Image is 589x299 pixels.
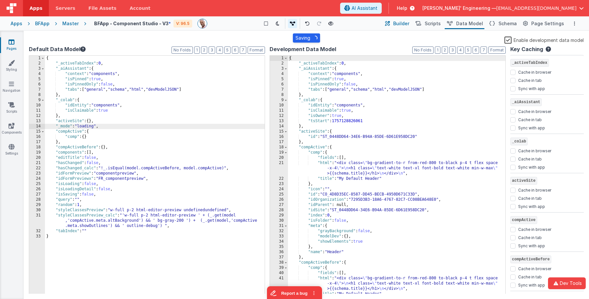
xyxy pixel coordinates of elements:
button: Format [248,47,265,54]
button: 6 [232,47,238,54]
div: 3 [270,66,288,71]
div: 13 [270,119,288,124]
div: 17 [29,140,45,145]
label: Cache in browser [518,147,551,154]
span: Apps [30,5,42,11]
div: 9 [270,98,288,103]
span: AI Assistant [352,5,377,11]
p: Saving [295,35,310,41]
div: 34 [270,239,288,244]
div: 29 [270,213,288,218]
div: BFApp [35,20,50,27]
img: 11ac31fe5dc3d0eff3fbbbf7b26fa6e1 [198,19,207,28]
button: Format [488,47,506,54]
div: 4 [270,71,288,77]
div: 16 [270,134,288,140]
div: 17 [270,140,288,145]
label: Sync with app [518,281,545,288]
div: 15 [270,129,288,134]
div: 23 [270,181,288,187]
div: 21 [29,160,45,166]
label: Cache in browser [518,226,551,232]
span: Builder [393,20,409,27]
span: compActive [510,216,537,224]
div: 27 [29,192,45,197]
div: 29 [29,202,45,208]
span: compActiveBefore [510,255,551,263]
span: Data Model [456,20,483,27]
label: Sync with app [518,163,545,170]
h4: Key Caching [510,47,543,52]
div: 31 [29,213,45,229]
button: Dev Tools [548,277,586,289]
span: [PERSON_NAME]' Engineering — [422,5,496,11]
button: No Folds [412,47,434,54]
label: Cache in tab [518,234,542,240]
label: Cache in browser [518,265,551,271]
div: 5 [270,77,288,82]
div: 15 [29,129,45,134]
button: 3 [209,47,215,54]
div: 1 [270,56,288,61]
span: [EMAIL_ADDRESS][DOMAIN_NAME] [496,5,577,11]
label: Cache in browser [518,186,551,193]
div: 6 [29,82,45,87]
label: Cache in tab [518,195,542,201]
div: 39 [270,265,288,271]
div: 1 [29,56,45,61]
div: 18 [270,145,288,150]
button: 6 [473,47,479,54]
div: 36 [270,250,288,255]
div: 8 [29,92,45,98]
div: 28 [29,197,45,202]
div: 27 [270,202,288,208]
div: 40 [270,271,288,276]
div: 38 [270,260,288,265]
div: Apps [10,20,22,27]
button: No Folds [172,47,193,54]
button: Schema [487,18,518,29]
span: Page Settings [531,20,564,27]
span: Help [397,5,407,11]
div: 30 [29,208,45,213]
div: 32 [29,229,45,234]
label: Enable development data model [504,36,584,44]
div: 7 [29,87,45,92]
div: 24 [29,176,45,181]
button: Scripts [413,18,442,29]
button: AI Assistant [340,3,382,14]
div: 25 [29,181,45,187]
div: 28 [270,208,288,213]
div: 32 [270,229,288,234]
label: Cache in browser [518,68,551,75]
button: [PERSON_NAME]' Engineering — [EMAIL_ADDRESS][DOMAIN_NAME] [422,5,584,11]
button: 1 [194,47,200,54]
div: 19 [29,150,45,155]
div: 13 [29,119,45,124]
span: Scripts [425,20,441,27]
label: Sync with app [518,85,545,91]
span: _aiAssistant [510,98,542,106]
button: 7 [240,47,246,54]
div: 14 [270,124,288,129]
button: Builder [383,18,411,29]
label: Cache in browser [518,108,551,114]
div: 35 [270,244,288,250]
button: 5 [465,47,471,54]
div: 11 [29,108,45,113]
div: 5 [29,77,45,82]
div: 3 [29,66,45,71]
label: Sync with app [518,203,545,209]
button: Page Settings [521,18,565,29]
div: 9 [29,98,45,103]
label: Cache in tab [518,155,542,162]
label: Cache in tab [518,77,542,83]
button: 4 [216,47,223,54]
div: 20 [270,155,288,160]
div: 37 [270,255,288,260]
div: 24 [270,187,288,192]
label: Sync with app [518,124,545,131]
div: 41 [270,276,288,291]
div: 33 [29,234,45,239]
